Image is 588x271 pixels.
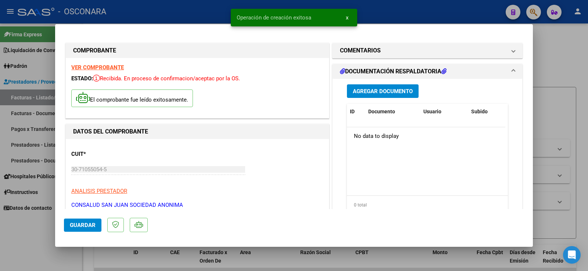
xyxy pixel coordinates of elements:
[347,196,508,214] div: 0 total
[340,67,447,76] h1: DOCUMENTACIÓN RESPALDATORIA
[340,46,381,55] h1: COMENTARIOS
[73,47,116,54] strong: COMPROBANTE
[71,150,147,158] p: CUIT
[70,222,96,228] span: Guardar
[471,109,488,114] span: Subido
[347,127,505,146] div: No data to display
[468,104,505,120] datatable-header-cell: Subido
[368,109,395,114] span: Documento
[333,79,522,231] div: DOCUMENTACIÓN RESPALDATORIA
[353,88,413,95] span: Agregar Documento
[71,64,124,71] a: VER COMPROBANTE
[64,219,101,232] button: Guardar
[333,64,522,79] mat-expansion-panel-header: DOCUMENTACIÓN RESPALDATORIA
[93,75,240,82] span: Recibida. En proceso de confirmacion/aceptac por la OS.
[505,104,542,120] datatable-header-cell: Acción
[423,109,441,114] span: Usuario
[340,11,354,24] button: x
[347,84,419,98] button: Agregar Documento
[237,14,311,21] span: Operación de creación exitosa
[73,128,148,135] strong: DATOS DEL COMPROBANTE
[365,104,420,120] datatable-header-cell: Documento
[350,109,355,114] span: ID
[347,104,365,120] datatable-header-cell: ID
[333,43,522,58] mat-expansion-panel-header: COMENTARIOS
[71,75,93,82] span: ESTADO:
[563,246,581,264] div: Open Intercom Messenger
[346,14,348,21] span: x
[71,188,127,194] span: ANALISIS PRESTADOR
[420,104,468,120] datatable-header-cell: Usuario
[71,201,323,209] p: CONSALUD SAN JUAN SOCIEDAD ANONIMA
[71,89,193,107] p: El comprobante fue leído exitosamente.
